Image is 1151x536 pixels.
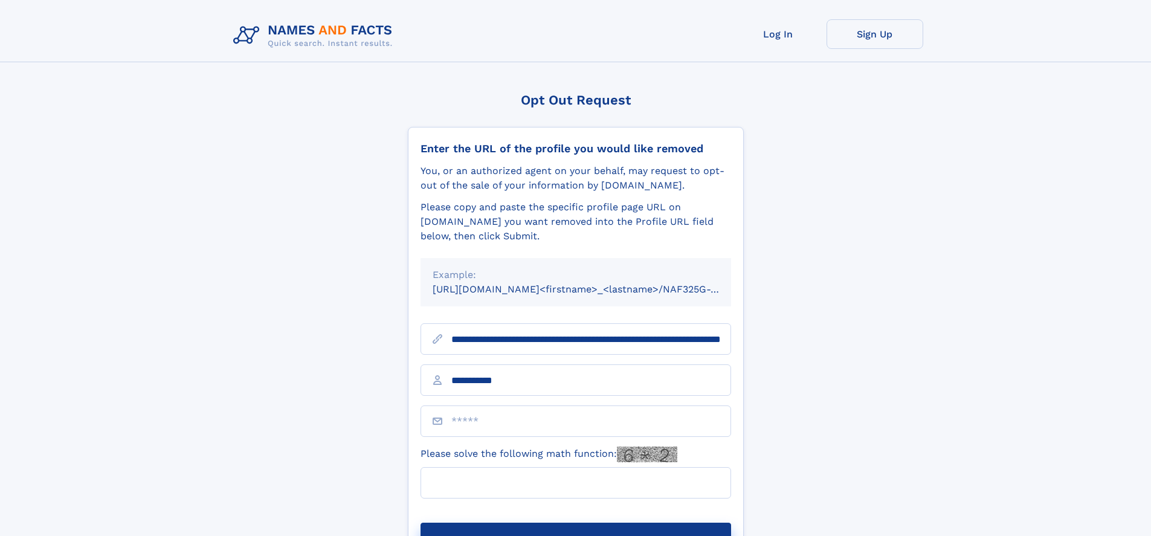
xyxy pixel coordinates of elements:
img: Logo Names and Facts [228,19,402,52]
small: [URL][DOMAIN_NAME]<firstname>_<lastname>/NAF325G-xxxxxxxx [433,283,754,295]
div: You, or an authorized agent on your behalf, may request to opt-out of the sale of your informatio... [421,164,731,193]
div: Example: [433,268,719,282]
div: Enter the URL of the profile you would like removed [421,142,731,155]
label: Please solve the following math function: [421,447,677,462]
a: Log In [730,19,827,49]
div: Opt Out Request [408,92,744,108]
div: Please copy and paste the specific profile page URL on [DOMAIN_NAME] you want removed into the Pr... [421,200,731,244]
a: Sign Up [827,19,923,49]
